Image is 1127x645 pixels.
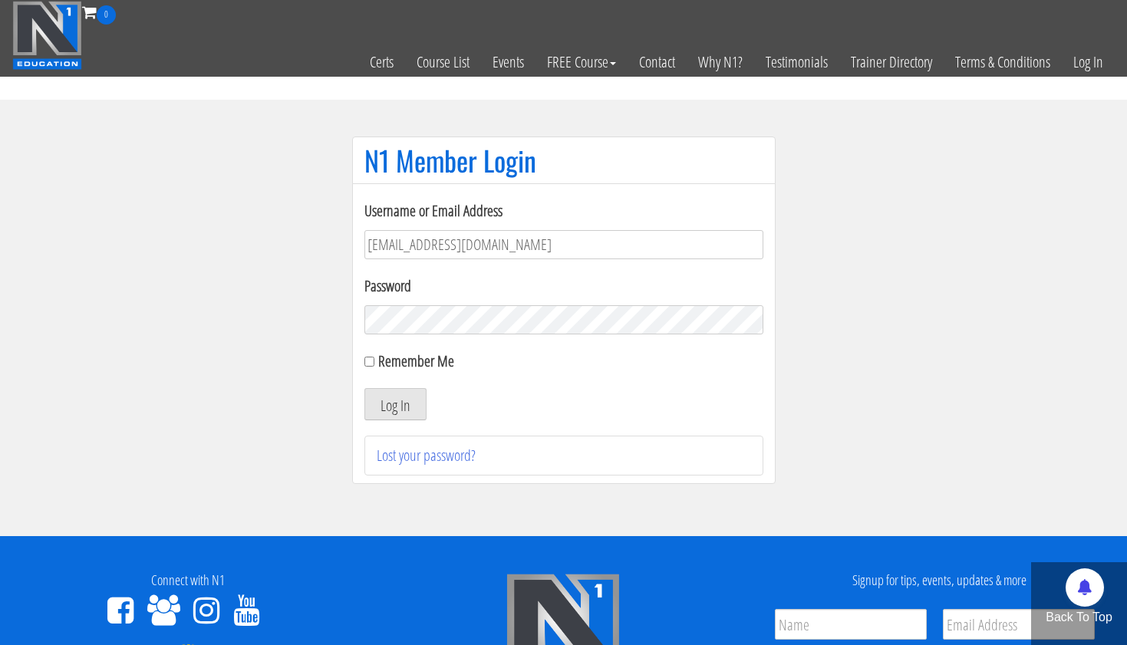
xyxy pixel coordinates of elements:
[839,25,944,100] a: Trainer Directory
[97,5,116,25] span: 0
[358,25,405,100] a: Certs
[775,609,927,640] input: Name
[687,25,754,100] a: Why N1?
[364,388,427,420] button: Log In
[364,199,763,222] label: Username or Email Address
[12,573,364,588] h4: Connect with N1
[405,25,481,100] a: Course List
[377,445,476,466] a: Lost your password?
[943,609,1095,640] input: Email Address
[481,25,535,100] a: Events
[628,25,687,100] a: Contact
[763,573,1115,588] h4: Signup for tips, events, updates & more
[364,145,763,176] h1: N1 Member Login
[378,350,454,371] label: Remember Me
[754,25,839,100] a: Testimonials
[535,25,628,100] a: FREE Course
[82,2,116,22] a: 0
[12,1,82,70] img: n1-education
[944,25,1062,100] a: Terms & Conditions
[1062,25,1115,100] a: Log In
[364,275,763,298] label: Password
